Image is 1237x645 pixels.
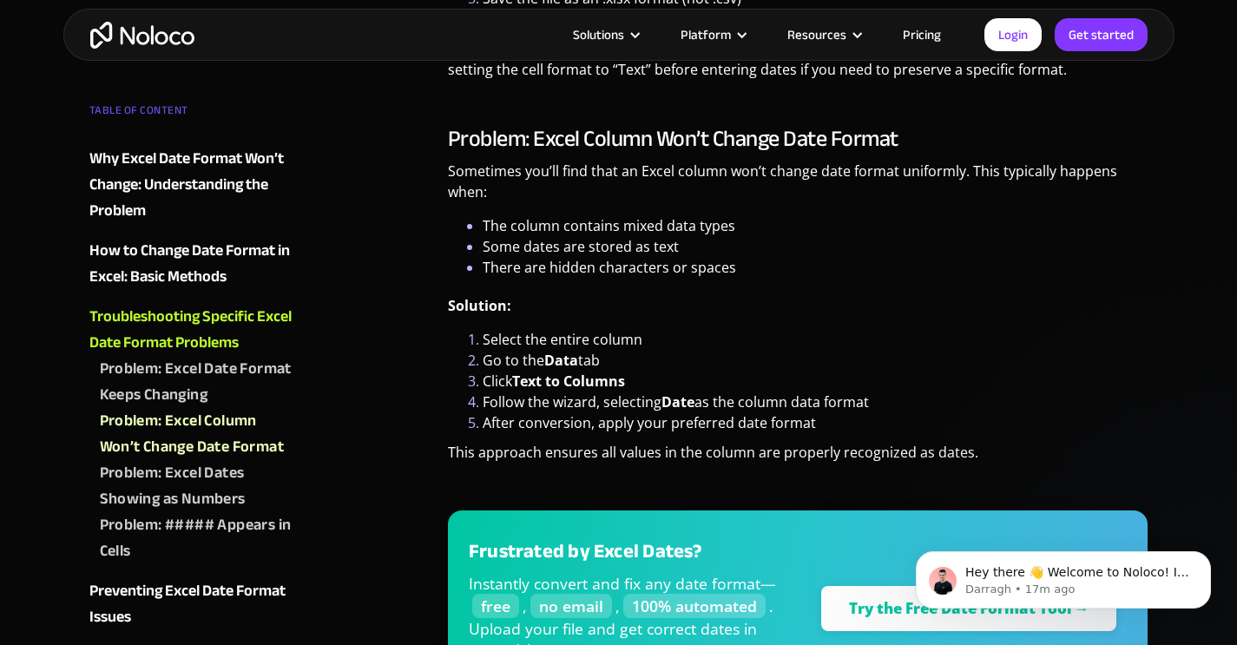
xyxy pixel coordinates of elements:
[448,126,1148,152] h3: Problem: Excel Column Won’t Change Date Format
[483,392,1148,412] li: Follow the wizard, selecting as the column data format
[100,512,299,564] a: Problem: ##### Appears in Cells
[530,594,612,618] span: no email
[469,538,790,564] h3: Frustrated by Excel Dates?
[100,408,299,460] a: Problem: Excel Column Won’t Change Date Format
[890,515,1237,636] iframe: Intercom notifications message
[89,97,299,132] div: TABLE OF CONTENT
[90,22,194,49] a: home
[100,460,299,512] a: Problem: Excel Dates Showing as Numbers
[448,442,1148,476] p: This approach ensures all values in the column are properly recognized as dates.
[483,350,1148,371] li: Go to the tab
[766,23,881,46] div: Resources
[623,594,766,618] span: 100% automated
[89,578,299,630] a: Preventing Excel Date Format Issues
[89,304,299,356] a: Troubleshooting Specific Excel Date Format Problems
[787,23,846,46] div: Resources
[483,371,1148,392] li: Click
[89,238,299,290] a: How to Change Date Format in Excel: Basic Methods
[881,23,963,46] a: Pricing
[661,392,694,411] strong: Date
[483,329,1148,350] li: Select the entire column
[483,257,1148,278] li: There are hidden characters or spaces
[89,146,299,224] a: Why Excel Date Format Won’t Change: Understanding the Problem
[821,586,1117,631] a: Try the Free Date Format Tool →
[659,23,766,46] div: Platform
[984,18,1042,51] a: Login
[681,23,731,46] div: Platform
[472,594,519,618] span: free
[100,356,299,408] a: Problem: Excel Date Format Keeps Changing
[573,23,624,46] div: Solutions
[448,296,511,315] strong: Solution:
[448,161,1148,215] p: Sometimes you’ll find that an Excel column won’t change date format uniformly. This typically hap...
[483,236,1148,257] li: Some dates are stored as text
[483,412,1148,433] li: After conversion, apply your preferred date format
[551,23,659,46] div: Solutions
[1055,18,1148,51] a: Get started
[544,351,578,370] strong: Data
[483,215,1148,236] li: The column contains mixed data types
[512,372,625,391] strong: Text to Columns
